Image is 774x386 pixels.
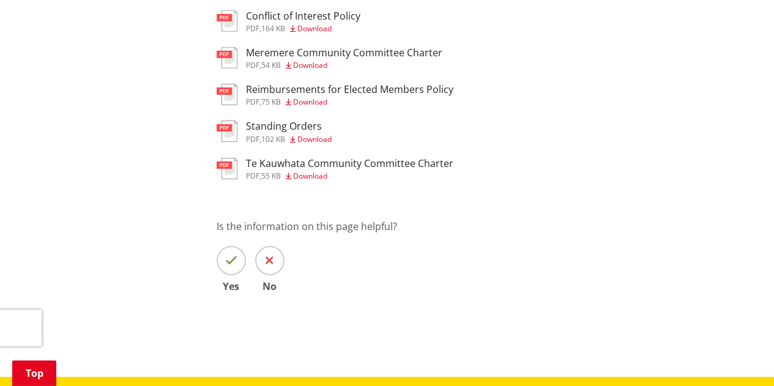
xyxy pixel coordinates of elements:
span: Download [293,171,327,181]
span: pdf [246,60,259,70]
iframe: Messenger Launcher [718,335,762,379]
span: 75 KB [261,97,281,107]
span: pdf [246,134,259,144]
p: Is the information on this page helpful? [217,219,738,234]
h3: Conflict of Interest Policy [246,10,360,22]
img: document-pdf.svg [217,158,237,179]
span: 54 KB [261,60,281,70]
img: document-pdf.svg [217,47,237,69]
div: , [246,98,453,106]
h3: Meremere Community Committee Charter [246,47,442,59]
a: Top [12,360,56,386]
span: Yes [217,281,246,291]
span: Download [297,134,332,144]
div: , [246,136,332,143]
div: , [246,25,360,32]
h3: Standing Orders [246,121,332,132]
span: pdf [246,97,259,107]
span: 164 KB [261,23,285,34]
h3: Reimbursements for Elected Members Policy [246,84,453,95]
img: document-pdf.svg [217,10,237,32]
span: Download [297,23,332,34]
a: Standing Orders pdf,102 KB Download [217,121,332,143]
span: No [255,281,285,291]
h3: Te Kauwhata Community Committee Charter [246,158,453,169]
div: , [246,62,442,69]
a: Meremere Community Committee Charter pdf,54 KB Download [217,47,442,69]
div: , [246,173,453,180]
span: pdf [246,23,259,34]
span: pdf [246,171,259,181]
span: 102 KB [261,134,285,144]
span: 55 KB [261,171,281,181]
span: Download [293,60,327,70]
a: Te Kauwhata Community Committee Charter pdf,55 KB Download [217,158,453,180]
a: Reimbursements for Elected Members Policy pdf,75 KB Download [217,84,453,106]
span: Download [293,97,327,107]
img: document-pdf.svg [217,84,237,105]
a: Conflict of Interest Policy pdf,164 KB Download [217,10,360,32]
img: document-pdf.svg [217,121,237,142]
